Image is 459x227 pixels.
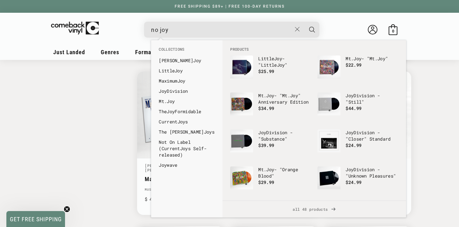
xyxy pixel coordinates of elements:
[258,105,274,111] span: $34.99
[346,166,398,179] p: Division - "Unk wn Pleasures"
[151,23,292,36] input: When autocomplete results are available use up and down arrows to review and enter to select
[346,62,361,68] span: $22.99
[159,162,167,168] b: Joy
[53,49,85,55] span: Just Landed
[227,163,314,200] li: products: Mt. Joy - "Orange Blood"
[346,129,353,135] b: Joy
[222,40,406,201] div: Products
[377,55,385,62] b: Joy
[151,40,222,173] div: Collections
[317,129,398,160] a: Joy Division - "Closer" Standard JoyDivision - "Closer" Standard $24.99
[230,129,253,152] img: Joy Division - "Substance"
[230,92,311,123] a: Mt. Joy - "Mt. Joy" Anniversary Edition Mt.Joy- "Mt.Joy" Anniversary Edition $34.99
[317,92,340,115] img: Joy Division - "Still"
[156,76,218,86] li: collections: Maximum Joy
[227,47,402,52] li: Products
[159,88,167,94] b: Joy
[159,139,164,145] b: No
[168,4,291,9] a: FREE SHIPPING $89+ | FREE 100-DAY RETURNS
[101,49,119,55] span: Genres
[145,163,184,172] a: [PERSON_NAME] & [PERSON_NAME]
[222,201,406,217] div: View All
[314,52,402,89] li: products: Mt. Joy - "Mt. Joy"
[159,68,215,74] a: LittleJoy
[258,142,274,148] span: $39.99
[258,129,266,135] b: Joy
[230,55,311,86] a: Little Joy - "Little Joy" LittleJoy- "LittleJoy" $25.99
[230,166,253,189] img: Mt. Joy - "Orange Blood"
[314,126,402,163] li: products: Joy Division - "Closer" Standard
[159,162,215,168] a: Joywave
[230,129,311,160] a: Joy Division - "Substance" JoyDivision - "Substance" $39.99
[159,78,215,84] a: MaximumJoy
[346,179,361,185] span: $24.99
[156,137,218,160] li: collections: Not On Label (Current Joys Self-released)
[266,92,274,99] b: Joy
[159,129,215,135] a: The [PERSON_NAME]Joys
[290,92,298,99] b: Joy
[277,62,285,68] b: Joy
[258,92,311,105] p: Mt. - "Mt. " Anniversary Edition
[167,98,175,104] b: Joy
[156,96,218,106] li: collections: Mt. Joy
[135,49,156,55] span: Formats
[156,160,218,170] li: collections: Joywave
[175,68,183,74] b: Joy
[317,55,398,86] a: Mt. Joy - "Mt. Joy" Mt.Joy- "Mt.Joy" $22.99
[317,92,398,123] a: Joy Division - "Still" JoyDivision - "Still" $44.99
[317,55,340,78] img: Mt. Joy - "Mt. Joy"
[156,106,218,117] li: collections: The Joy Formidable
[346,166,353,172] b: Joy
[258,55,311,68] p: Little - "Little "
[314,163,402,200] li: products: Joy Division - "Unknown Pleasures"
[227,52,314,89] li: products: Little Joy - "Little Joy"
[258,68,274,74] span: $25.99
[178,78,186,84] b: Joy
[193,57,201,63] b: Joy
[392,29,394,33] span: 0
[356,173,362,179] b: no
[144,22,319,38] div: Search
[156,127,218,137] li: collections: The Allman Joys
[230,92,253,115] img: Mt. Joy - "Mt. Joy" Anniversary Edition
[159,139,215,158] a: Not On Label (CurrentJoys Self-released)
[227,126,314,163] li: products: Joy Division - "Substance"
[178,119,186,125] b: Joy
[346,142,361,148] span: $24.99
[227,89,314,126] li: products: Mt. Joy - "Mt. Joy" Anniversary Edition
[346,92,398,105] p: Division - "Still"
[156,117,218,127] li: collections: Current Joys
[230,55,253,78] img: Little Joy - "Little Joy"
[156,47,218,55] li: Collections
[266,166,274,172] b: Joy
[317,166,340,189] img: Joy Division - "Unknown Pleasures"
[204,129,212,135] b: Joy
[156,55,218,66] li: collections: Vance Joy
[159,119,215,125] a: CurrentJoys
[258,129,311,142] p: Division - "Substance"
[159,98,215,105] a: Mt.Joy
[258,166,311,179] p: Mt. - "Orange Blood"
[64,206,70,212] button: Close teaser
[314,89,402,126] li: products: Joy Division - "Still"
[353,55,361,62] b: Joy
[346,105,361,111] span: $44.99
[230,166,311,197] a: Mt. Joy - "Orange Blood" Mt.Joy- "Orange Blood" $29.99
[10,216,62,223] span: GET FREE SHIPPING
[274,55,282,62] b: Joy
[228,201,401,217] span: all 48 products
[292,22,303,36] button: Close
[258,179,274,185] span: $29.99
[346,55,398,62] p: Mt. - "Mt. "
[156,86,218,96] li: collections: Joy Division
[145,176,216,182] a: Mamma Mia! The Musical Based On The Songs Of ABBA (Original Cast Recording)
[159,88,215,94] a: JoyDivision
[346,129,398,142] p: Division - "Closer" Standard
[167,108,175,114] b: Joy
[317,166,398,197] a: Joy Division - "Unknown Pleasures" JoyDivision - "Unknown Pleasures" $24.99
[180,145,188,151] b: Joy
[156,66,218,76] li: collections: Little Joy
[159,57,215,64] a: [PERSON_NAME]Joy
[304,22,320,38] button: Search
[6,211,65,227] div: GET FREE SHIPPINGClose teaser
